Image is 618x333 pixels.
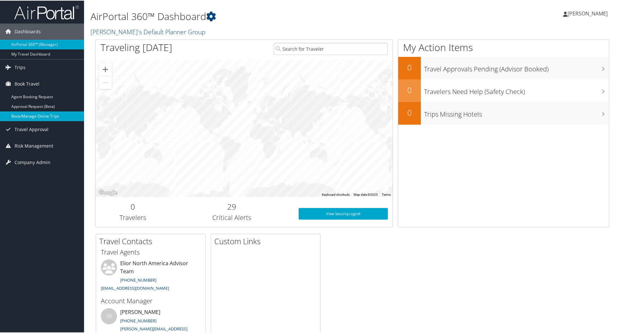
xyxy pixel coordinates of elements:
h3: Travel Agents [101,247,200,256]
h3: Travelers [101,213,165,222]
input: Search for Traveler [274,42,388,54]
div: VB [101,307,117,324]
h2: 0 [398,84,421,95]
span: Company Admin [15,154,50,170]
span: Trips [15,59,26,75]
h2: 29 [175,201,289,212]
h3: Travel Approvals Pending (Advisor Booked) [424,61,609,73]
a: [PHONE_NUMBER] [120,276,156,282]
a: 0Travelers Need Help (Safety Check) [398,79,609,101]
img: airportal-logo.png [14,4,79,19]
a: Open this area in Google Maps (opens a new window) [97,188,119,196]
button: Keyboard shortcuts [322,192,350,196]
button: Zoom out [99,76,112,88]
h2: 0 [398,61,421,72]
h2: 0 [101,201,165,212]
a: 0Trips Missing Hotels [398,101,609,124]
a: [PERSON_NAME]'s Default Planner Group [91,27,207,36]
h1: AirPortal 360™ Dashboard [91,9,440,23]
a: [EMAIL_ADDRESS][DOMAIN_NAME] [101,285,169,290]
h2: Custom Links [214,235,320,246]
img: Google [97,188,119,196]
span: Map data ©2025 [354,192,378,196]
span: Travel Approval [15,121,48,137]
a: [PERSON_NAME] [563,3,614,23]
h2: 0 [398,107,421,118]
h3: Trips Missing Hotels [424,106,609,118]
h3: Travelers Need Help (Safety Check) [424,83,609,96]
li: Elior North America Advisor Team [98,259,204,293]
h3: Critical Alerts [175,213,289,222]
h2: Travel Contacts [99,235,205,246]
a: Terms (opens in new tab) [382,192,391,196]
span: Dashboards [15,23,41,39]
span: [PERSON_NAME] [568,9,608,16]
h1: My Action Items [398,40,609,54]
h3: Account Manager [101,296,200,305]
button: Zoom in [99,62,112,75]
a: View SecurityLogic® [299,207,388,219]
h1: Traveling [DATE] [101,40,172,54]
a: 0Travel Approvals Pending (Advisor Booked) [398,56,609,79]
a: [PHONE_NUMBER] [120,317,156,323]
span: Book Travel [15,75,39,91]
span: Risk Management [15,137,53,153]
